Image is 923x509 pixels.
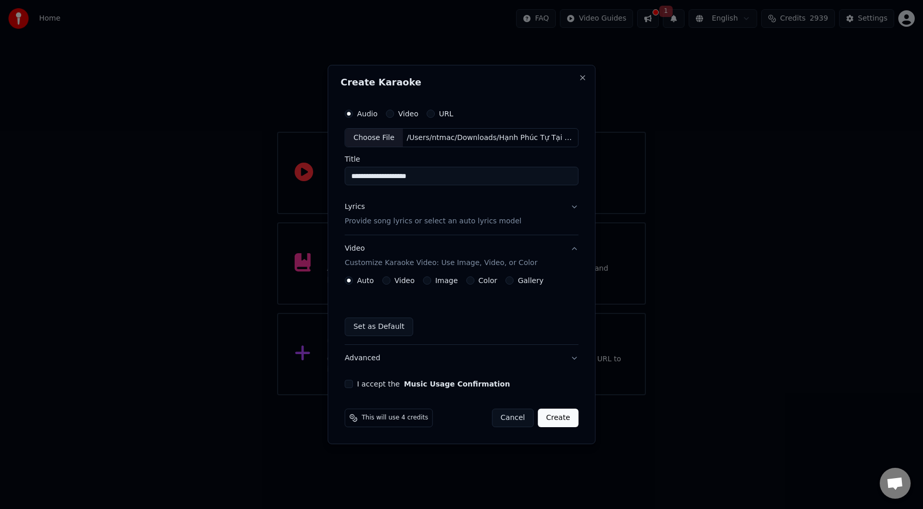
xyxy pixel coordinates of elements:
div: /Users/ntmac/Downloads/Hạnh Phúc Tự Tại (Cover).mp3 [403,133,578,143]
div: Choose File [345,129,403,147]
p: Customize Karaoke Video: Use Image, Video, or Color [345,258,537,268]
label: Video [395,277,415,284]
label: Auto [357,277,374,284]
p: Provide song lyrics or select an auto lyrics model [345,217,521,227]
label: Audio [357,110,378,117]
span: This will use 4 credits [362,414,428,422]
label: Video [398,110,418,117]
button: I accept the [404,380,510,388]
div: Lyrics [345,202,365,213]
label: URL [439,110,453,117]
div: Video [345,244,537,269]
button: Set as Default [345,318,413,336]
label: Title [345,156,578,163]
button: Create [538,409,578,427]
button: Cancel [492,409,534,427]
button: VideoCustomize Karaoke Video: Use Image, Video, or Color [345,236,578,277]
button: LyricsProvide song lyrics or select an auto lyrics model [345,194,578,235]
button: Advanced [345,345,578,372]
label: Color [478,277,498,284]
label: Gallery [518,277,543,284]
label: Image [435,277,458,284]
div: VideoCustomize Karaoke Video: Use Image, Video, or Color [345,276,578,344]
label: I accept the [357,380,510,388]
h2: Create Karaoke [340,78,583,87]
